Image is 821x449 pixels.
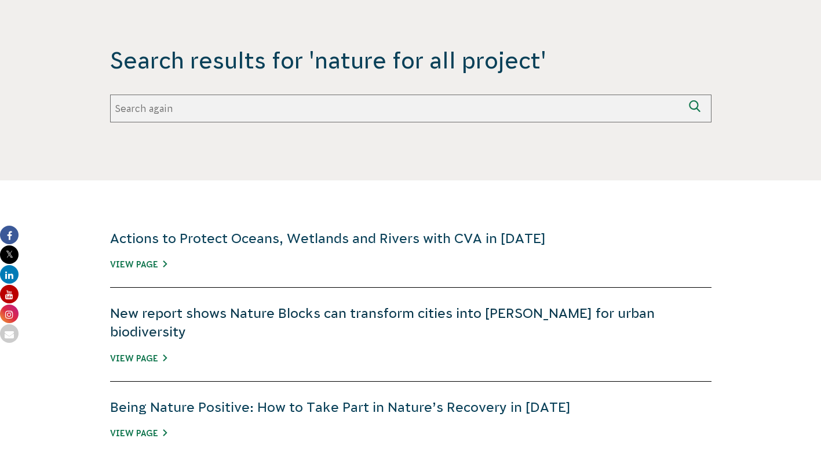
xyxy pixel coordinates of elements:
[110,400,571,415] a: Being Nature Positive: How to Take Part in Nature’s Recovery in [DATE]
[110,260,167,269] a: View Page
[110,429,167,438] a: View Page
[110,354,167,363] a: View Page
[110,231,546,246] a: Actions to Protect Oceans, Wetlands and Rivers with CVA in [DATE]
[110,45,711,75] span: Search results for 'nature for all project'
[110,306,655,339] a: New report shows Nature Blocks can transform cities into [PERSON_NAME] for urban biodiversity
[110,95,684,122] input: Search again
